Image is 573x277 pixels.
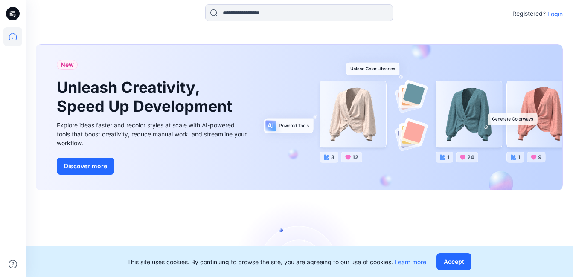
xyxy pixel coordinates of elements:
p: Registered? [512,9,546,19]
p: This site uses cookies. By continuing to browse the site, you are agreeing to our use of cookies. [127,257,426,266]
a: Learn more [395,258,426,265]
span: New [61,60,74,70]
div: Explore ideas faster and recolor styles at scale with AI-powered tools that boost creativity, red... [57,121,249,147]
h1: Unleash Creativity, Speed Up Development [57,78,236,115]
button: Accept [436,253,471,270]
a: Discover more [57,158,249,175]
p: Login [547,9,563,18]
button: Discover more [57,158,114,175]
